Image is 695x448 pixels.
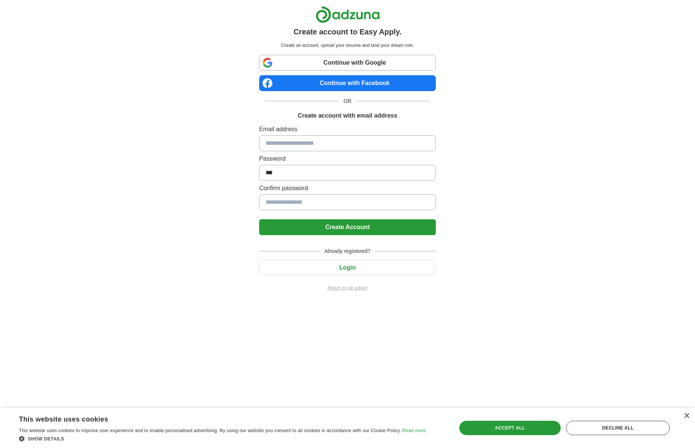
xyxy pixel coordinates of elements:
h1: Create account with email address [298,111,397,120]
a: Continue with Facebook [259,75,436,91]
button: Login [259,260,436,276]
span: This website uses cookies to improve user experience and to enable personalised advertising. By u... [19,428,401,433]
img: Adzuna logo [316,6,380,23]
a: Login [259,264,436,271]
div: Accept all [459,421,561,435]
h1: Create account to Easy Apply. [294,26,402,37]
span: Already registered? [320,247,375,255]
a: Read more, opens a new window [402,428,426,433]
div: Show details [19,435,426,442]
span: OR [339,97,356,105]
div: Close [684,413,689,419]
button: Create Account [259,219,436,235]
div: This website uses cookies [19,412,407,424]
label: Confirm password [259,184,436,193]
p: Create an account, upload your resume and land your dream role. [261,42,434,49]
label: Email address [259,125,436,134]
span: Show details [28,436,64,442]
label: Password [259,154,436,163]
a: Return to job advert [259,285,436,291]
div: Decline all [566,421,670,435]
a: Continue with Google [259,55,436,71]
